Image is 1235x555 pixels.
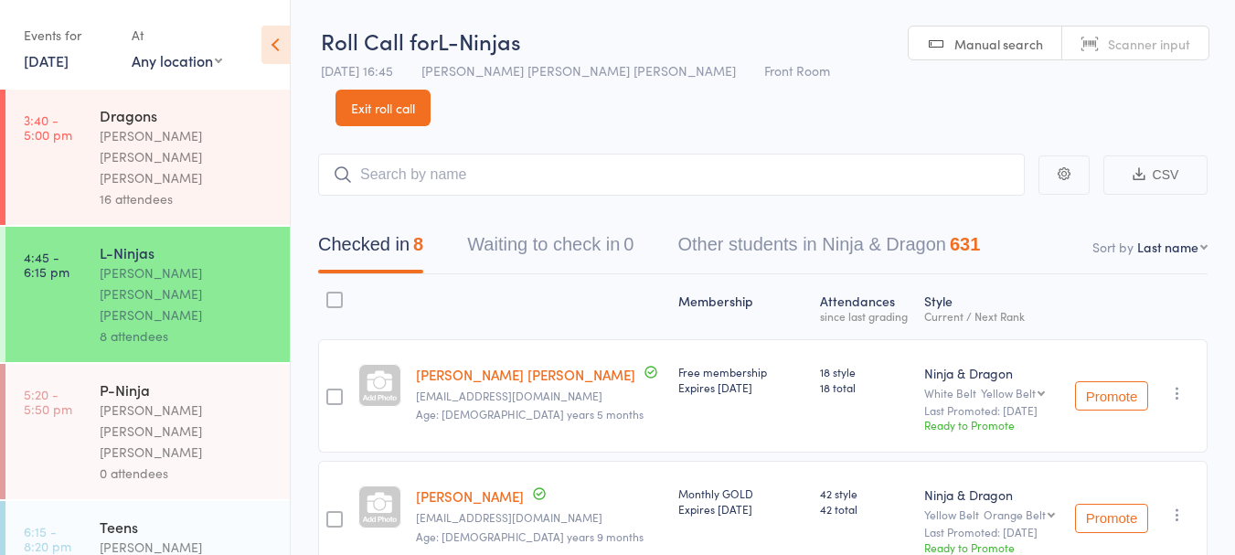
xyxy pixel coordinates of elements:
[924,508,1058,520] div: Yellow Belt
[950,234,980,254] div: 631
[100,262,274,326] div: [PERSON_NAME] [PERSON_NAME] [PERSON_NAME]
[100,242,274,262] div: L-Ninjas
[413,234,423,254] div: 8
[467,225,633,273] button: Waiting to check in0
[318,225,423,273] button: Checked in8
[1108,35,1190,53] span: Scanner input
[820,379,910,395] span: 18 total
[321,61,393,80] span: [DATE] 16:45
[321,26,438,56] span: Roll Call for
[100,125,274,188] div: [PERSON_NAME] [PERSON_NAME] [PERSON_NAME]
[24,387,72,416] time: 5:20 - 5:50 pm
[678,364,806,395] div: Free membership
[421,61,736,80] span: [PERSON_NAME] [PERSON_NAME] [PERSON_NAME]
[100,105,274,125] div: Dragons
[24,20,113,50] div: Events for
[24,250,69,279] time: 4:45 - 6:15 pm
[100,400,274,463] div: [PERSON_NAME] [PERSON_NAME] [PERSON_NAME]
[924,539,1058,555] div: Ready to Promote
[820,501,910,517] span: 42 total
[416,390,664,402] small: tawheez@gmail.com
[924,364,1058,382] div: Ninja & Dragon
[678,379,806,395] div: Expires [DATE]
[678,501,806,517] div: Expires [DATE]
[1103,155,1208,195] button: CSV
[820,486,910,501] span: 42 style
[924,526,1058,539] small: Last Promoted: [DATE]
[1137,238,1198,256] div: Last name
[100,517,274,537] div: Teens
[335,90,431,126] a: Exit roll call
[100,188,274,209] div: 16 attendees
[24,112,72,142] time: 3:40 - 5:00 pm
[924,310,1058,322] div: Current / Next Rank
[1092,238,1134,256] label: Sort by
[924,417,1058,432] div: Ready to Promote
[416,365,635,384] a: [PERSON_NAME] [PERSON_NAME]
[954,35,1043,53] span: Manual search
[24,524,71,553] time: 6:15 - 8:20 pm
[416,486,524,506] a: [PERSON_NAME]
[623,234,633,254] div: 0
[924,404,1058,417] small: Last Promoted: [DATE]
[981,387,1036,399] div: Yellow Belt
[924,486,1058,504] div: Ninja & Dragon
[1075,381,1148,411] button: Promote
[318,154,1025,196] input: Search by name
[416,511,664,524] small: rashigupta3@gmail.com
[132,20,222,50] div: At
[100,463,274,484] div: 0 attendees
[984,508,1046,520] div: Orange Belt
[100,326,274,347] div: 8 attendees
[677,225,980,273] button: Other students in Ninja & Dragon631
[5,90,290,225] a: 3:40 -5:00 pmDragons[PERSON_NAME] [PERSON_NAME] [PERSON_NAME]16 attendees
[24,50,69,70] a: [DATE]
[1075,504,1148,533] button: Promote
[5,227,290,362] a: 4:45 -6:15 pmL-Ninjas[PERSON_NAME] [PERSON_NAME] [PERSON_NAME]8 attendees
[100,379,274,400] div: P-Ninja
[132,50,222,70] div: Any location
[671,283,814,331] div: Membership
[917,283,1065,331] div: Style
[820,310,910,322] div: since last grading
[5,364,290,499] a: 5:20 -5:50 pmP-Ninja[PERSON_NAME] [PERSON_NAME] [PERSON_NAME]0 attendees
[416,528,644,544] span: Age: [DEMOGRAPHIC_DATA] years 9 months
[924,387,1058,399] div: White Belt
[416,406,644,422] span: Age: [DEMOGRAPHIC_DATA] years 5 months
[438,26,521,56] span: L-Ninjas
[820,364,910,379] span: 18 style
[813,283,917,331] div: Atten­dances
[764,61,830,80] span: Front Room
[678,486,806,517] div: Monthly GOLD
